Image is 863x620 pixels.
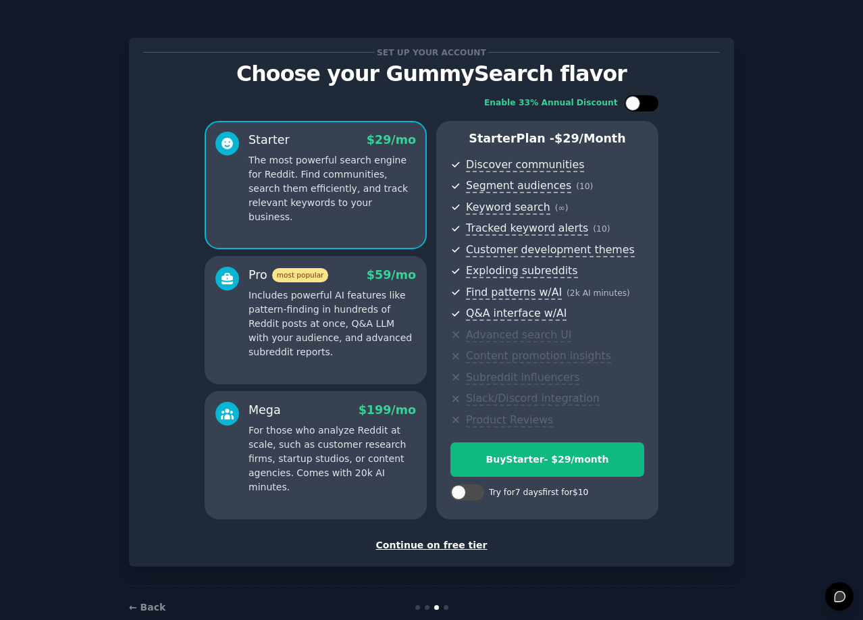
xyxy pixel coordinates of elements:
[466,201,550,215] span: Keyword search
[466,328,571,342] span: Advanced search UI
[466,307,567,321] span: Q&A interface w/AI
[466,413,553,428] span: Product Reviews
[466,371,579,385] span: Subreddit influencers
[249,153,416,224] p: The most powerful search engine for Reddit. Find communities, search them efficiently, and track ...
[489,487,588,499] div: Try for 7 days first for $10
[359,403,416,417] span: $ 199 /mo
[593,224,610,234] span: ( 10 )
[484,97,618,109] div: Enable 33% Annual Discount
[375,45,489,59] span: Set up your account
[272,268,329,282] span: most popular
[367,268,416,282] span: $ 59 /mo
[143,538,720,552] div: Continue on free tier
[466,349,611,363] span: Content promotion insights
[143,62,720,86] p: Choose your GummySearch flavor
[249,288,416,359] p: Includes powerful AI features like pattern-finding in hundreds of Reddit posts at once, Q&A LLM w...
[450,442,644,477] button: BuyStarter- $29/month
[451,453,644,467] div: Buy Starter - $ 29 /month
[249,132,290,149] div: Starter
[249,402,281,419] div: Mega
[466,392,600,406] span: Slack/Discord integration
[576,182,593,191] span: ( 10 )
[466,264,577,278] span: Exploding subreddits
[466,286,562,300] span: Find patterns w/AI
[450,130,644,147] p: Starter Plan -
[129,602,165,613] a: ← Back
[367,133,416,147] span: $ 29 /mo
[554,132,626,145] span: $ 29 /month
[466,222,588,236] span: Tracked keyword alerts
[466,243,635,257] span: Customer development themes
[466,158,584,172] span: Discover communities
[249,423,416,494] p: For those who analyze Reddit at scale, such as customer research firms, startup studios, or conte...
[466,179,571,193] span: Segment audiences
[555,203,569,213] span: ( ∞ )
[567,288,630,298] span: ( 2k AI minutes )
[249,267,328,284] div: Pro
